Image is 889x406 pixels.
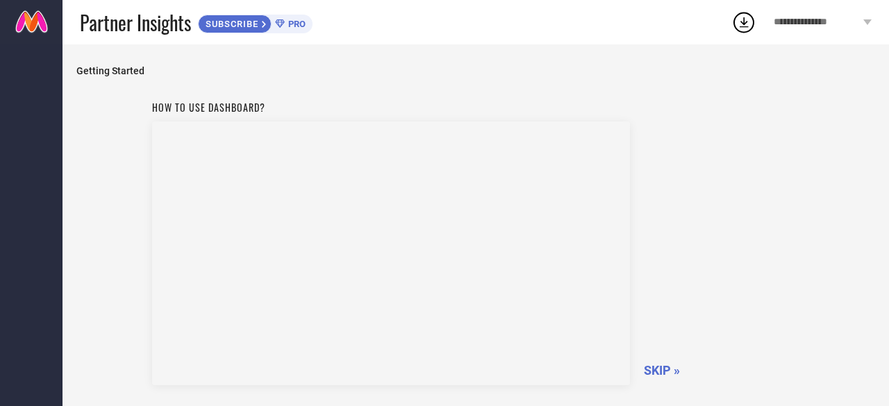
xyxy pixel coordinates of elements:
iframe: Workspace Section [152,121,630,385]
span: PRO [285,19,306,29]
h1: How to use dashboard? [152,100,630,115]
a: SUBSCRIBEPRO [198,11,313,33]
span: Partner Insights [80,8,191,37]
span: SUBSCRIBE [199,19,262,29]
span: Getting Started [76,65,875,76]
div: Open download list [731,10,756,35]
span: SKIP » [644,363,680,378]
